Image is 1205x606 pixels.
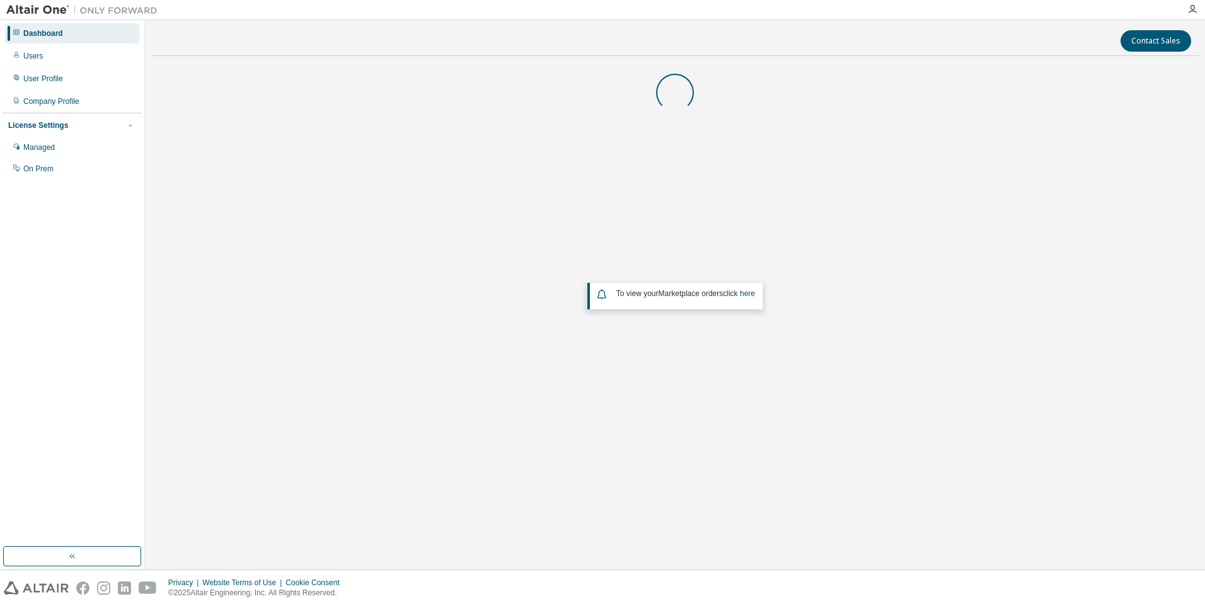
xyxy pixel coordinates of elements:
[168,588,347,598] p: © 2025 Altair Engineering, Inc. All Rights Reserved.
[4,581,69,595] img: altair_logo.svg
[616,289,755,298] span: To view your click
[23,74,63,84] div: User Profile
[23,28,63,38] div: Dashboard
[285,578,347,588] div: Cookie Consent
[118,581,131,595] img: linkedin.svg
[6,4,164,16] img: Altair One
[23,96,79,106] div: Company Profile
[97,581,110,595] img: instagram.svg
[8,120,68,130] div: License Settings
[659,289,724,298] em: Marketplace orders
[168,578,202,588] div: Privacy
[23,51,43,61] div: Users
[740,289,755,298] a: here
[139,581,157,595] img: youtube.svg
[23,142,55,152] div: Managed
[76,581,89,595] img: facebook.svg
[1121,30,1191,52] button: Contact Sales
[23,164,54,174] div: On Prem
[202,578,285,588] div: Website Terms of Use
